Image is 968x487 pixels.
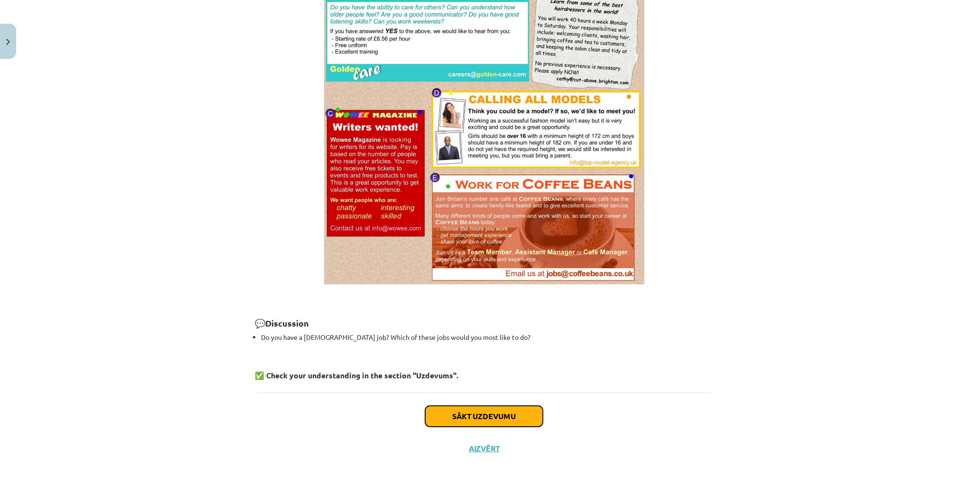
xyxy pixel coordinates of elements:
strong: ✅ Check your understanding in the section "Uzdevums". [255,370,458,380]
button: Sākt uzdevumu [425,406,543,427]
h2: 💬 [255,306,713,329]
button: Aizvērt [466,444,502,453]
strong: Discussion [265,318,309,328]
img: icon-close-lesson-0947bae3869378f0d4975bcd49f059093ad1ed9edebbc8119c70593378902aed.svg [6,39,10,45]
p: Do you have a [DEMOGRAPHIC_DATA] job? Which of these jobs would you most like to do? [261,332,713,342]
